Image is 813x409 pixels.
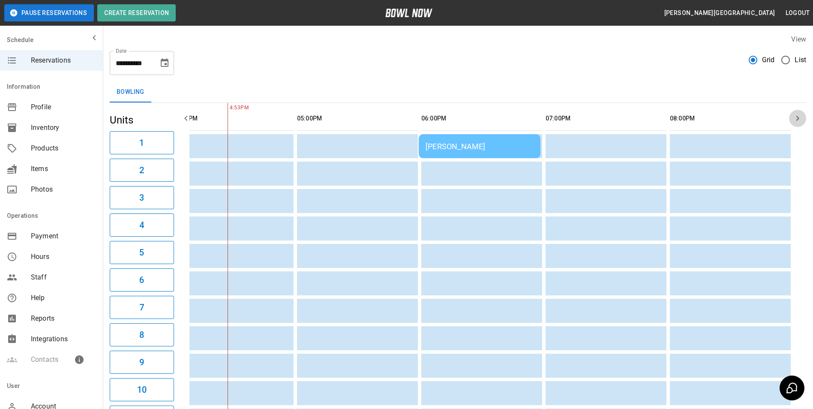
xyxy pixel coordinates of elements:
h6: 9 [139,355,144,369]
button: Logout [782,5,813,21]
span: Staff [31,272,96,283]
span: Reservations [31,55,96,66]
button: Pause Reservations [4,4,94,21]
button: 3 [110,186,174,209]
span: Reports [31,313,96,324]
h6: 2 [139,163,144,177]
button: Create Reservation [97,4,176,21]
th: 05:00PM [297,106,418,131]
div: [PERSON_NAME] [426,142,534,151]
button: 10 [110,378,174,401]
span: Photos [31,184,96,195]
span: List [795,55,806,65]
button: 2 [110,159,174,182]
span: Inventory [31,123,96,133]
h6: 10 [137,383,147,397]
h6: 8 [139,328,144,342]
h6: 1 [139,136,144,150]
button: Bowling [110,82,151,102]
h6: 3 [139,191,144,204]
button: 5 [110,241,174,264]
span: 4:53PM [228,104,230,112]
button: 9 [110,351,174,374]
span: Grid [762,55,775,65]
button: 6 [110,268,174,292]
button: [PERSON_NAME][GEOGRAPHIC_DATA] [661,5,779,21]
span: Help [31,293,96,303]
span: Products [31,143,96,153]
h5: Units [110,113,174,127]
span: Items [31,164,96,174]
h6: 5 [139,246,144,259]
button: 8 [110,323,174,346]
span: Profile [31,102,96,112]
th: 07:00PM [546,106,666,131]
span: Payment [31,231,96,241]
th: 06:00PM [421,106,542,131]
img: logo [385,9,432,17]
span: Hours [31,252,96,262]
th: 08:00PM [670,106,791,131]
label: View [791,35,806,43]
button: 7 [110,296,174,319]
button: 4 [110,214,174,237]
span: Integrations [31,334,96,344]
div: inventory tabs [110,82,806,102]
h6: 6 [139,273,144,287]
button: Choose date, selected date is Oct 12, 2025 [156,54,173,72]
button: 1 [110,131,174,154]
h6: 4 [139,218,144,232]
h6: 7 [139,301,144,314]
